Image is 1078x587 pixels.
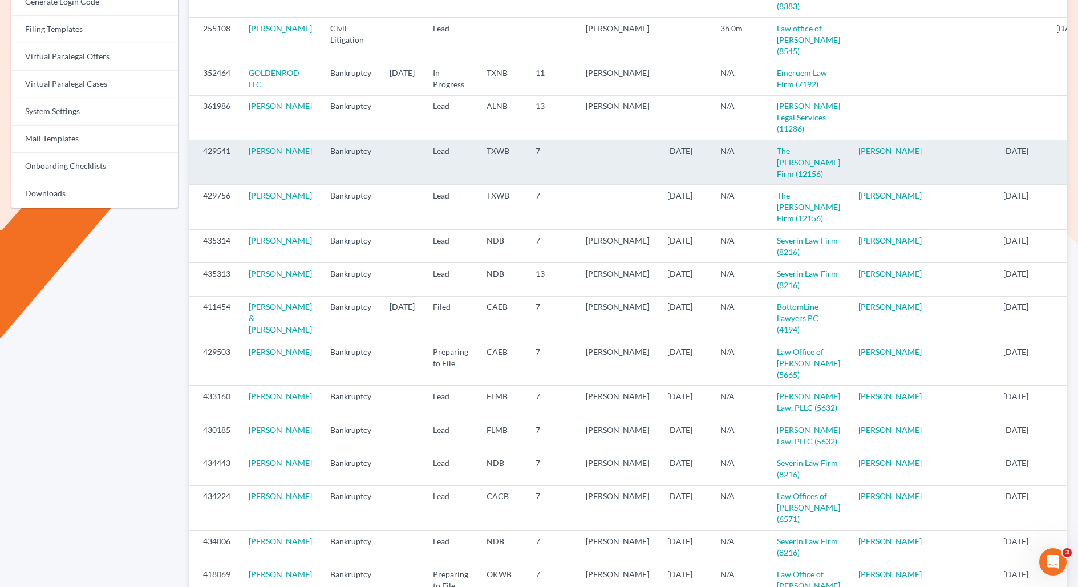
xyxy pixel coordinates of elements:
[189,140,240,185] td: 429541
[249,23,312,33] a: [PERSON_NAME]
[577,263,658,296] td: [PERSON_NAME]
[658,386,711,419] td: [DATE]
[11,153,178,180] a: Onboarding Checklists
[321,386,380,419] td: Bankruptcy
[189,341,240,386] td: 429503
[658,341,711,386] td: [DATE]
[249,425,312,435] a: [PERSON_NAME]
[189,17,240,62] td: 255108
[858,425,922,435] a: [PERSON_NAME]
[380,296,424,341] td: [DATE]
[858,236,922,245] a: [PERSON_NAME]
[711,341,768,386] td: N/A
[994,485,1047,530] td: [DATE]
[11,126,178,153] a: Mail Templates
[424,140,477,185] td: Lead
[577,17,658,62] td: [PERSON_NAME]
[189,531,240,564] td: 434006
[249,146,312,156] a: [PERSON_NAME]
[477,452,526,485] td: NDB
[189,185,240,229] td: 429756
[577,485,658,530] td: [PERSON_NAME]
[526,485,577,530] td: 7
[249,302,312,334] a: [PERSON_NAME] & [PERSON_NAME]
[321,185,380,229] td: Bankruptcy
[424,185,477,229] td: Lead
[477,341,526,386] td: CAEB
[711,229,768,262] td: N/A
[858,302,922,311] a: [PERSON_NAME]
[711,95,768,140] td: N/A
[424,341,477,386] td: Preparing to File
[858,146,922,156] a: [PERSON_NAME]
[321,140,380,185] td: Bankruptcy
[711,386,768,419] td: N/A
[249,269,312,278] a: [PERSON_NAME]
[577,452,658,485] td: [PERSON_NAME]
[11,98,178,126] a: System Settings
[994,140,1047,185] td: [DATE]
[711,62,768,95] td: N/A
[249,68,299,89] a: GOLDENROD LLC
[777,146,840,179] a: The [PERSON_NAME] Firm (12156)
[777,101,840,133] a: [PERSON_NAME] Legal Services (11286)
[189,263,240,296] td: 435313
[249,458,312,468] a: [PERSON_NAME]
[577,62,658,95] td: [PERSON_NAME]
[249,191,312,200] a: [PERSON_NAME]
[477,140,526,185] td: TXWB
[577,341,658,386] td: [PERSON_NAME]
[477,185,526,229] td: TXWB
[858,458,922,468] a: [PERSON_NAME]
[477,419,526,452] td: FLMB
[526,452,577,485] td: 7
[777,236,838,257] a: Severin Law Firm (8216)
[658,419,711,452] td: [DATE]
[777,491,840,524] a: Law Offices of [PERSON_NAME] (6571)
[994,185,1047,229] td: [DATE]
[777,458,838,479] a: Severin Law Firm (8216)
[994,341,1047,386] td: [DATE]
[321,263,380,296] td: Bankruptcy
[424,95,477,140] td: Lead
[189,62,240,95] td: 352464
[858,191,922,200] a: [PERSON_NAME]
[1063,548,1072,557] span: 3
[477,296,526,341] td: CAEB
[858,536,922,546] a: [PERSON_NAME]
[526,140,577,185] td: 7
[189,485,240,530] td: 434224
[858,491,922,501] a: [PERSON_NAME]
[858,269,922,278] a: [PERSON_NAME]
[11,180,178,208] a: Downloads
[189,386,240,419] td: 433160
[321,485,380,530] td: Bankruptcy
[249,536,312,546] a: [PERSON_NAME]
[424,531,477,564] td: Lead
[424,452,477,485] td: Lead
[526,263,577,296] td: 13
[1039,548,1067,576] iframe: Intercom live chat
[424,419,477,452] td: Lead
[577,419,658,452] td: [PERSON_NAME]
[711,263,768,296] td: N/A
[711,140,768,185] td: N/A
[321,229,380,262] td: Bankruptcy
[711,531,768,564] td: N/A
[658,485,711,530] td: [DATE]
[477,485,526,530] td: CACB
[321,531,380,564] td: Bankruptcy
[249,491,312,501] a: [PERSON_NAME]
[189,452,240,485] td: 434443
[249,569,312,579] a: [PERSON_NAME]
[321,419,380,452] td: Bankruptcy
[577,95,658,140] td: [PERSON_NAME]
[994,531,1047,564] td: [DATE]
[477,62,526,95] td: TXNB
[380,62,424,95] td: [DATE]
[424,62,477,95] td: In Progress
[711,452,768,485] td: N/A
[526,386,577,419] td: 7
[526,229,577,262] td: 7
[994,229,1047,262] td: [DATE]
